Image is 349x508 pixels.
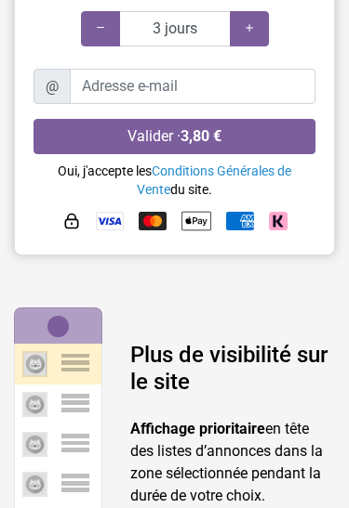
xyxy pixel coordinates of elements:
[269,212,288,230] img: Klarna
[139,212,167,230] img: Mastercard
[130,420,265,437] strong: Affichage prioritaire
[96,212,124,230] img: Visa
[58,163,291,197] small: Oui, j'accepte les du site.
[34,119,315,154] button: Valider ·3,80 €
[181,127,221,145] strong: 3,80 €
[62,212,81,230] img: HTTPS : paiement sécurisé
[226,212,254,230] img: American Express
[130,342,335,396] h4: Plus de visibilité sur le site
[137,163,291,197] a: Conditions Générales de Vente
[70,69,315,104] input: Adresse e-mail
[181,206,211,236] img: Apple Pay
[34,69,71,104] span: @
[130,418,335,507] p: en tête des listes d’annonces dans la zone sélectionnée pendant la durée de votre choix.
